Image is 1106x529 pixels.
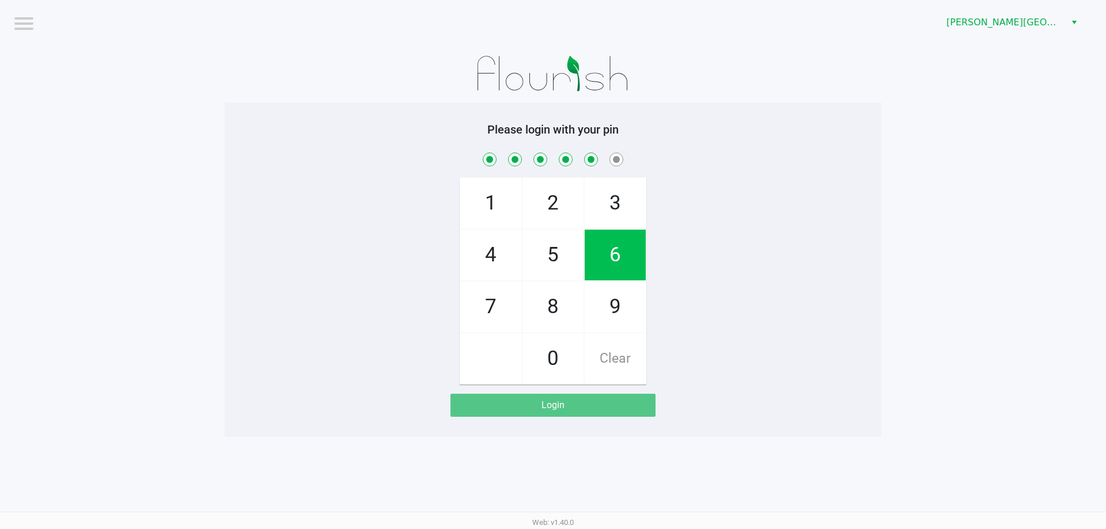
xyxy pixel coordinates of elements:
span: Web: v1.40.0 [532,518,574,527]
h5: Please login with your pin [233,123,873,136]
span: 5 [522,230,584,280]
span: Clear [585,333,646,384]
span: 0 [522,333,584,384]
span: 8 [522,281,584,332]
span: 6 [585,230,646,280]
span: 7 [460,281,521,332]
span: 4 [460,230,521,280]
span: 2 [522,178,584,229]
span: 9 [585,281,646,332]
button: Select [1066,12,1082,33]
span: 3 [585,178,646,229]
span: [PERSON_NAME][GEOGRAPHIC_DATA] [946,16,1059,29]
span: 1 [460,178,521,229]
